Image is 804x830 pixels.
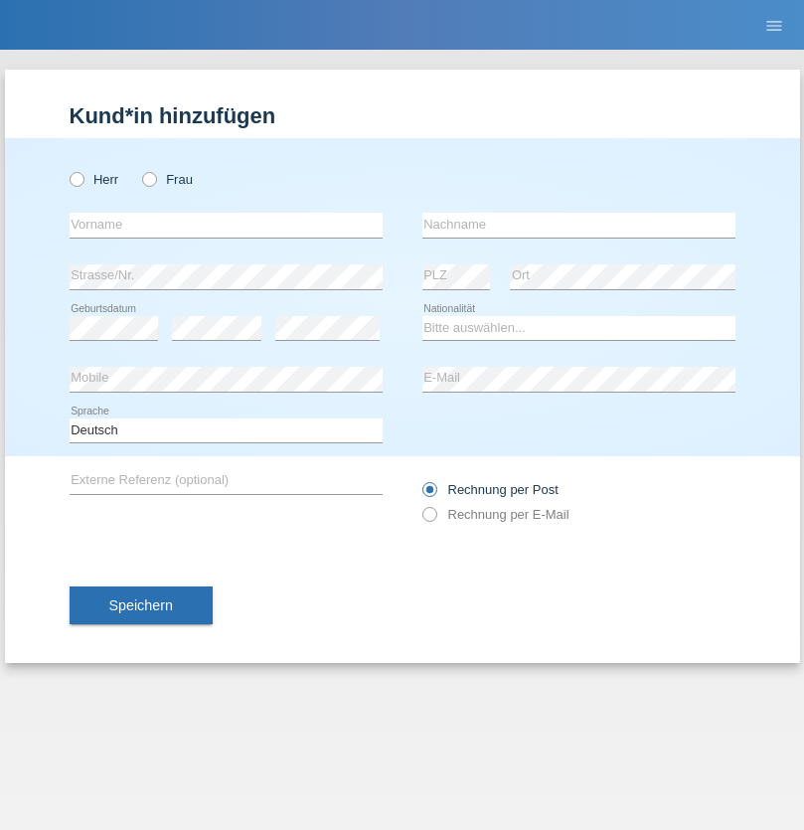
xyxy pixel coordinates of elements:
i: menu [764,16,784,36]
label: Herr [70,172,119,187]
button: Speichern [70,586,213,624]
label: Frau [142,172,193,187]
span: Speichern [109,597,173,613]
input: Rechnung per E-Mail [422,507,435,532]
input: Herr [70,172,82,185]
h1: Kund*in hinzufügen [70,103,735,128]
input: Frau [142,172,155,185]
label: Rechnung per Post [422,482,559,497]
input: Rechnung per Post [422,482,435,507]
a: menu [754,19,794,31]
label: Rechnung per E-Mail [422,507,569,522]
